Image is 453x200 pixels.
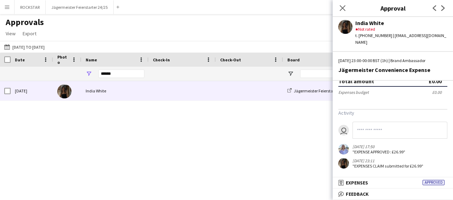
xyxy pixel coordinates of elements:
span: Approved [423,180,445,185]
span: Expenses [346,180,368,186]
button: Open Filter Menu [287,71,294,77]
div: £0.00 [432,90,447,95]
a: View [3,29,18,38]
button: Jägermeister Feierstarter 24/25 [46,0,114,14]
div: India White [81,81,149,101]
div: t. [PHONE_NUMBER] | [EMAIL_ADDRESS][DOMAIN_NAME] [355,32,447,45]
div: Expenses budget [338,90,369,95]
app-user-avatar: India White [338,158,349,169]
h3: Approval [333,4,453,13]
span: View [6,30,16,37]
a: Jägermeister Feierstarter 24/25 [287,88,350,93]
div: £0.00 [429,78,442,85]
input: Name Filter Input [98,69,144,78]
div: "EXPENSE APPROVED: £26.99" [352,149,405,154]
button: Open Filter Menu [86,71,92,77]
div: Jägermeister Convenience Expense [338,67,447,73]
span: Jägermeister Feierstarter 24/25 [294,88,350,93]
span: Export [23,30,36,37]
mat-expansion-panel-header: ExpensesApproved [333,177,453,188]
button: ROCKSTAR [15,0,46,14]
span: Check-In [153,57,170,62]
div: India White [355,20,447,26]
a: Export [20,29,39,38]
div: Not rated [355,26,447,32]
input: Board Filter Input [300,69,350,78]
div: [DATE] 23:00-00:00 BST (1h) | Brand Ambassador [338,57,447,64]
h3: Activity [338,110,447,116]
span: Board [287,57,300,62]
span: Date [15,57,25,62]
span: Name [86,57,97,62]
app-user-avatar: Lucy Hillier [338,144,349,154]
div: Total amount [338,78,374,85]
div: [DATE] 17:50 [352,144,405,149]
div: "EXPENSES CLAIM submitted for £26.99" [352,163,423,169]
span: Check-Out [220,57,241,62]
span: Feedback [346,191,369,197]
div: [DATE] 23:11 [352,158,423,163]
mat-expansion-panel-header: Feedback [333,189,453,199]
div: [DATE] [11,81,53,101]
span: Photo [57,54,69,65]
button: [DATE] to [DATE] [3,43,46,51]
img: India White [57,84,71,98]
